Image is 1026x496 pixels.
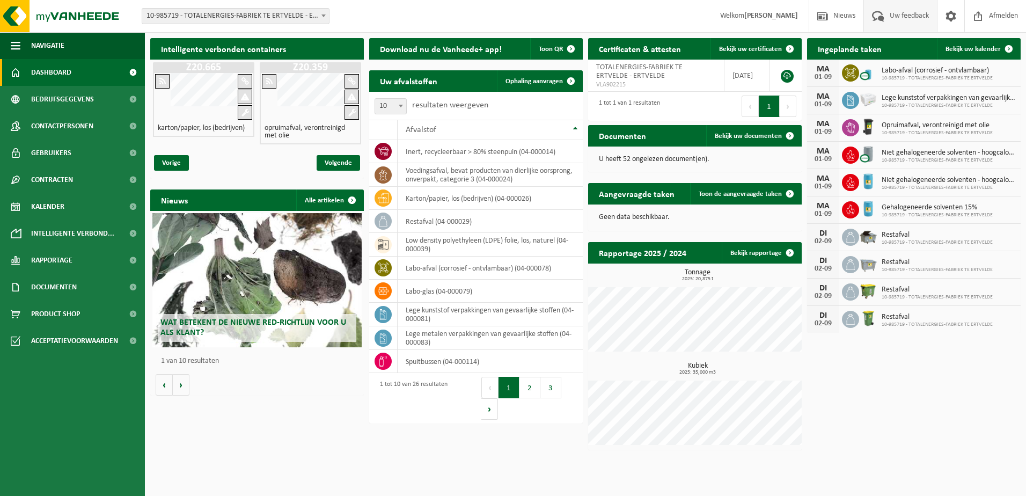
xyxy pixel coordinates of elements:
img: WB-1100-HPE-GN-50 [859,282,877,300]
span: 10-985719 - TOTALENERGIES-FABRIEK TE ERTVELDE - ERTVELDE [142,9,329,24]
span: 10-985719 - TOTALENERGIES-FABRIEK TE ERTVELDE [882,294,993,301]
button: 1 [499,377,519,398]
span: Restafval [882,258,993,267]
h2: Documenten [588,125,657,146]
td: lege metalen verpakkingen van gevaarlijke stoffen (04-000083) [398,326,583,350]
span: Acceptatievoorwaarden [31,327,118,354]
img: PB-LB-0680-HPE-GY-02 [859,90,877,108]
div: 1 tot 1 van 1 resultaten [593,94,660,118]
h2: Ingeplande taken [807,38,892,59]
span: 10 [375,98,407,114]
div: DI [812,284,834,293]
button: 1 [759,96,780,117]
span: Product Shop [31,301,80,327]
div: 01-09 [812,101,834,108]
span: Bekijk uw kalender [946,46,1001,53]
span: Contactpersonen [31,113,93,140]
a: Bekijk uw kalender [937,38,1020,60]
span: Toon QR [539,46,563,53]
label: resultaten weergeven [412,101,488,110]
div: DI [812,311,834,320]
img: WB-5000-GAL-GY-01 [859,227,877,245]
a: Bekijk rapportage [722,242,801,264]
div: 01-09 [812,128,834,136]
button: Previous [742,96,759,117]
a: Ophaling aanvragen [497,70,582,92]
span: TOTALENERGIES-FABRIEK TE ERTVELDE - ERTVELDE [596,63,683,80]
span: 10-985719 - TOTALENERGIES-FABRIEK TE ERTVELDE [882,185,1015,191]
span: Documenten [31,274,77,301]
span: Labo-afval (corrosief - ontvlambaar) [882,67,993,75]
span: Niet gehalogeneerde solventen - hoogcalorisch in 200lt-vat [882,149,1015,157]
button: Next [780,96,796,117]
button: 2 [519,377,540,398]
img: LP-LD-00200-HPE-21 [859,172,877,191]
div: 02-09 [812,265,834,273]
strong: [PERSON_NAME] [744,12,798,20]
div: 1 tot 10 van 26 resultaten [375,376,448,421]
span: 2025: 35,000 m3 [593,370,802,375]
td: [DATE] [724,60,770,92]
span: Restafval [882,286,993,294]
span: 2025: 20,875 t [593,276,802,282]
h4: karton/papier, los (bedrijven) [158,125,245,132]
span: Navigatie [31,32,64,59]
span: VLA902215 [596,81,716,89]
div: MA [812,147,834,156]
button: Previous [481,377,499,398]
div: 02-09 [812,238,834,245]
span: 10 [375,99,406,114]
h4: opruimafval, verontreinigd met olie [265,125,356,140]
span: Intelligente verbond... [31,220,114,247]
h3: Tonnage [593,269,802,282]
td: voedingsafval, bevat producten van dierlijke oorsprong, onverpakt, categorie 3 (04-000024) [398,163,583,187]
td: labo-afval (corrosief - ontvlambaar) (04-000078) [398,257,583,280]
div: 02-09 [812,293,834,300]
span: 10-985719 - TOTALENERGIES-FABRIEK TE ERTVELDE - ERTVELDE [142,8,329,24]
img: WB-0240-HPE-GN-50 [859,309,877,327]
span: 10-985719 - TOTALENERGIES-FABRIEK TE ERTVELDE [882,267,993,273]
a: Toon de aangevraagde taken [690,183,801,205]
h2: Intelligente verbonden containers [150,38,364,59]
span: Bekijk uw documenten [715,133,782,140]
span: Kalender [31,193,64,220]
span: 10-985719 - TOTALENERGIES-FABRIEK TE ERTVELDE [882,322,993,328]
h1: Z20.359 [262,62,358,73]
span: Bedrijfsgegevens [31,86,94,113]
span: Gebruikers [31,140,71,166]
span: Restafval [882,231,993,239]
img: LP-LD-00200-CU [859,145,877,163]
button: 3 [540,377,561,398]
p: 1 van 10 resultaten [161,358,358,365]
div: 01-09 [812,183,834,191]
span: 10-985719 - TOTALENERGIES-FABRIEK TE ERTVELDE [882,103,1015,109]
span: Volgende [317,155,360,171]
div: MA [812,92,834,101]
h2: Certificaten & attesten [588,38,692,59]
h2: Nieuws [150,189,199,210]
h3: Kubiek [593,362,802,375]
span: Vorige [154,155,189,171]
img: WB-2500-GAL-GY-01 [859,254,877,273]
div: MA [812,174,834,183]
h2: Rapportage 2025 / 2024 [588,242,697,263]
td: low density polyethyleen (LDPE) folie, los, naturel (04-000039) [398,233,583,257]
h2: Aangevraagde taken [588,183,685,204]
div: MA [812,65,834,74]
span: Niet gehalogeneerde solventen - hoogcalorisch in 200lt-vat [882,176,1015,185]
img: WB-0240-HPE-BK-01 [859,118,877,136]
div: 01-09 [812,74,834,81]
span: 10-985719 - TOTALENERGIES-FABRIEK TE ERTVELDE [882,157,1015,164]
span: 10-985719 - TOTALENERGIES-FABRIEK TE ERTVELDE [882,212,993,218]
button: Volgende [173,374,189,396]
div: MA [812,120,834,128]
td: lege kunststof verpakkingen van gevaarlijke stoffen (04-000081) [398,303,583,326]
div: MA [812,202,834,210]
h2: Uw afvalstoffen [369,70,448,91]
button: Next [481,398,498,420]
td: karton/papier, los (bedrijven) (04-000026) [398,187,583,210]
button: Vorige [156,374,173,396]
div: 01-09 [812,156,834,163]
span: Gehalogeneerde solventen 15% [882,203,993,212]
span: Wat betekent de nieuwe RED-richtlijn voor u als klant? [160,318,346,337]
